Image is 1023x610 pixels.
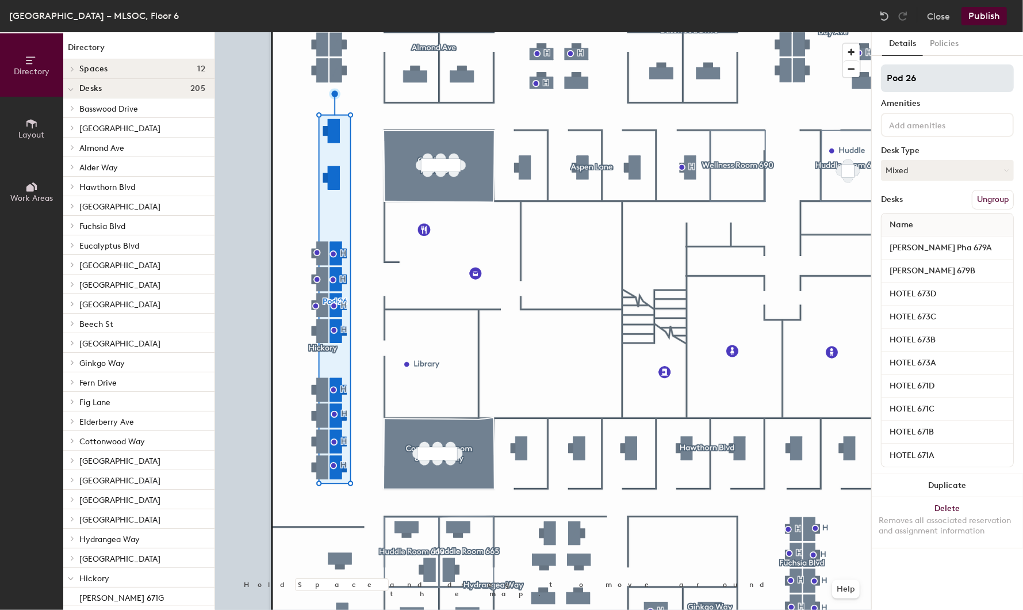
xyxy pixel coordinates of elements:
[884,215,919,235] span: Name
[884,332,1011,348] input: Unnamed desk
[832,580,860,598] button: Help
[884,286,1011,302] input: Unnamed desk
[884,240,1011,256] input: Unnamed desk
[79,182,135,192] span: Hawthorn Blvd
[79,437,145,447] span: Cottonwood Way
[79,515,160,525] span: [GEOGRAPHIC_DATA]
[14,67,49,77] span: Directory
[884,447,1011,463] input: Unnamed desk
[881,99,1014,108] div: Amenities
[882,32,923,56] button: Details
[79,222,125,231] span: Fuchsia Blvd
[79,143,124,153] span: Almond Ave
[881,160,1014,181] button: Mixed
[79,163,118,173] span: Alder Way
[79,241,139,251] span: Eucalyptus Blvd
[79,554,160,564] span: [GEOGRAPHIC_DATA]
[79,476,160,486] span: [GEOGRAPHIC_DATA]
[872,497,1023,548] button: DeleteRemoves all associated reservation and assignment information
[879,10,890,22] img: Undo
[884,263,1011,279] input: Unnamed desk
[923,32,965,56] button: Policies
[79,456,160,466] span: [GEOGRAPHIC_DATA]
[79,84,102,93] span: Desks
[881,146,1014,155] div: Desk Type
[79,378,117,388] span: Fern Drive
[79,574,109,584] span: Hickory
[79,261,160,270] span: [GEOGRAPHIC_DATA]
[79,64,108,74] span: Spaces
[884,378,1011,394] input: Unnamed desk
[961,7,1007,25] button: Publish
[887,117,990,131] input: Add amenities
[884,355,1011,371] input: Unnamed desk
[79,104,138,114] span: Basswood Drive
[879,516,1016,536] div: Removes all associated reservation and assignment information
[9,9,179,23] div: [GEOGRAPHIC_DATA] – MLSOC, Floor 6
[872,474,1023,497] button: Duplicate
[79,280,160,290] span: [GEOGRAPHIC_DATA]
[10,193,53,203] span: Work Areas
[884,309,1011,325] input: Unnamed desk
[79,124,160,134] span: [GEOGRAPHIC_DATA]
[79,495,160,505] span: [GEOGRAPHIC_DATA]
[19,130,45,140] span: Layout
[79,417,134,427] span: Elderberry Ave
[881,195,903,204] div: Desks
[79,300,160,310] span: [GEOGRAPHIC_DATA]
[884,401,1011,417] input: Unnamed desk
[197,64,205,74] span: 12
[79,359,125,368] span: Ginkgo Way
[79,202,160,212] span: [GEOGRAPHIC_DATA]
[79,535,140,544] span: Hydrangea Way
[927,7,950,25] button: Close
[884,424,1011,440] input: Unnamed desk
[897,10,909,22] img: Redo
[972,190,1014,209] button: Ungroup
[63,41,214,59] h1: Directory
[190,84,205,93] span: 205
[79,339,160,349] span: [GEOGRAPHIC_DATA]
[79,590,164,603] p: [PERSON_NAME] 671G
[79,398,110,407] span: Fig Lane
[79,319,113,329] span: Beech St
